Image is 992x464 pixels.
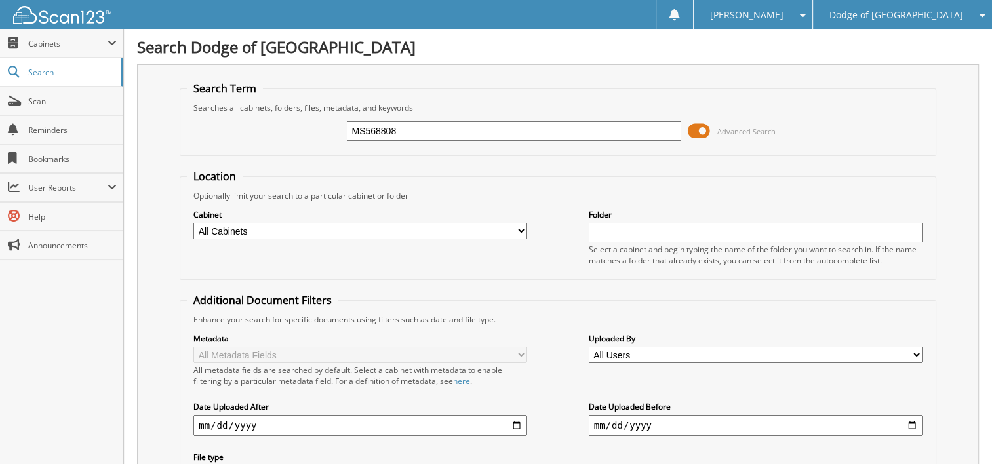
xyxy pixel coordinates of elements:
[13,6,111,24] img: scan123-logo-white.svg
[187,190,929,201] div: Optionally limit your search to a particular cabinet or folder
[829,11,963,19] span: Dodge of [GEOGRAPHIC_DATA]
[28,153,117,164] span: Bookmarks
[28,240,117,251] span: Announcements
[193,364,527,387] div: All metadata fields are searched by default. Select a cabinet with metadata to enable filtering b...
[589,209,923,220] label: Folder
[28,125,117,136] span: Reminders
[193,401,527,412] label: Date Uploaded After
[589,244,923,266] div: Select a cabinet and begin typing the name of the folder you want to search in. If the name match...
[187,314,929,325] div: Enhance your search for specific documents using filters such as date and file type.
[926,401,992,464] iframe: Chat Widget
[453,376,470,387] a: here
[28,38,108,49] span: Cabinets
[589,333,923,344] label: Uploaded By
[28,211,117,222] span: Help
[589,415,923,436] input: end
[28,96,117,107] span: Scan
[193,452,527,463] label: File type
[28,182,108,193] span: User Reports
[717,126,776,136] span: Advanced Search
[710,11,784,19] span: [PERSON_NAME]
[187,81,263,96] legend: Search Term
[193,415,527,436] input: start
[28,67,115,78] span: Search
[187,102,929,113] div: Searches all cabinets, folders, files, metadata, and keywords
[589,401,923,412] label: Date Uploaded Before
[187,169,243,184] legend: Location
[137,36,979,58] h1: Search Dodge of [GEOGRAPHIC_DATA]
[193,209,527,220] label: Cabinet
[193,333,527,344] label: Metadata
[187,293,338,307] legend: Additional Document Filters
